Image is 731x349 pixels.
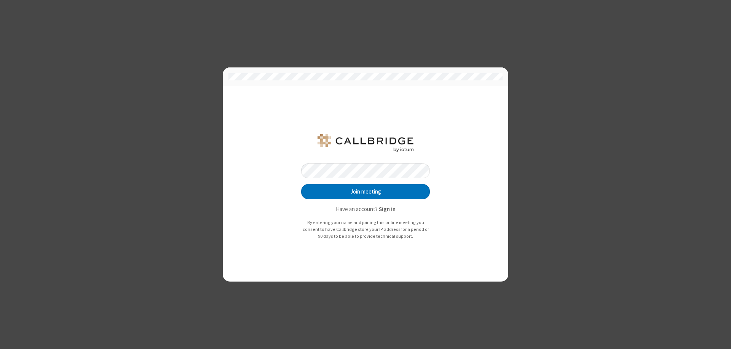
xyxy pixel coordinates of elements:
button: Join meeting [301,184,430,199]
img: QA Selenium DO NOT DELETE OR CHANGE [316,134,415,152]
strong: Sign in [379,205,396,213]
button: Sign in [379,205,396,214]
p: By entering your name and joining this online meeting you consent to have Callbridge store your I... [301,219,430,239]
p: Have an account? [301,205,430,214]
